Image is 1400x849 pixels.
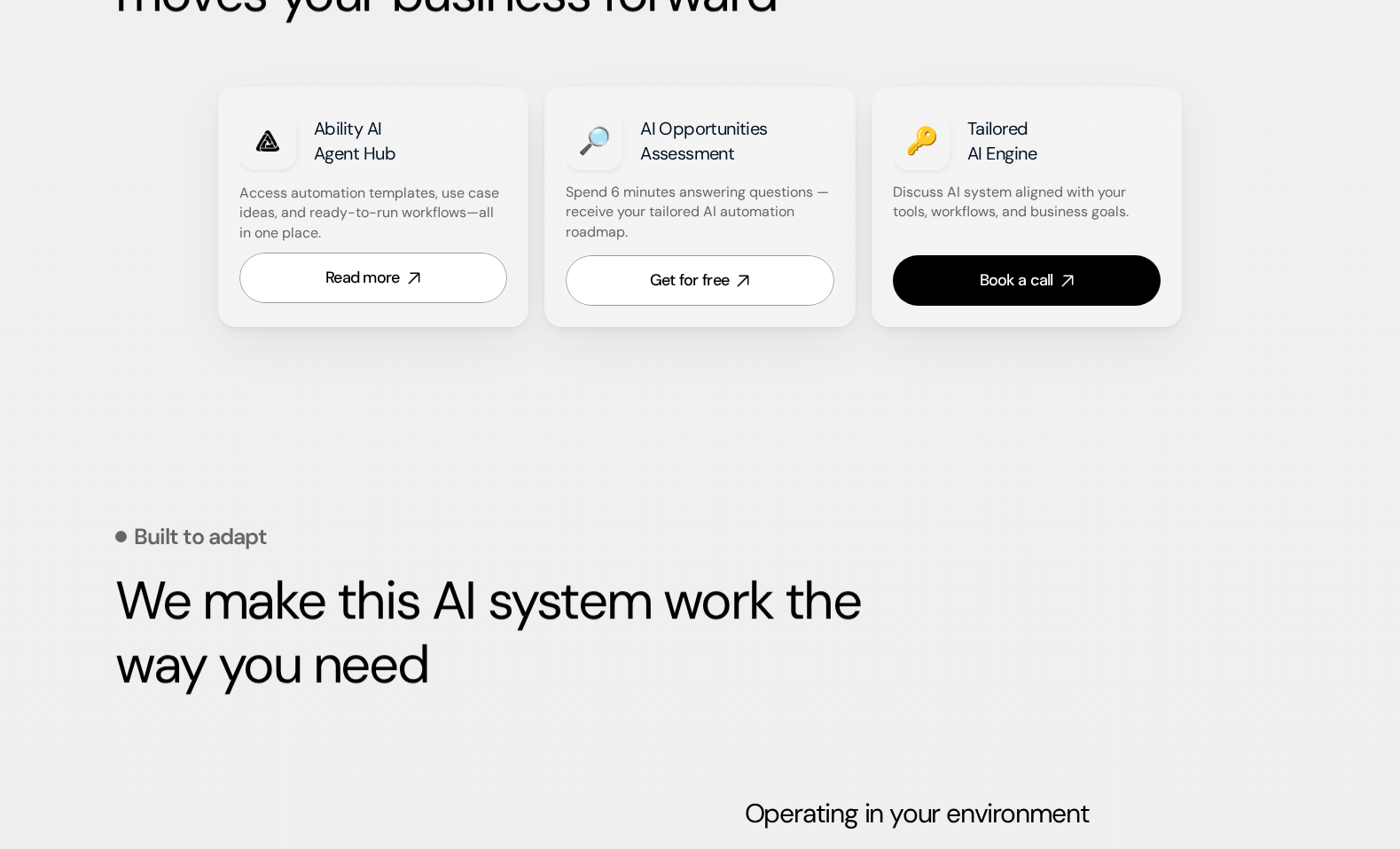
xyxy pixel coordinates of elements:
strong: We make this AI system work the way you need [115,565,872,699]
h3: 🔎 [578,122,611,160]
a: Book a call [893,255,1161,306]
p: Discuss AI system aligned with your tools, workflows, and business goals. [893,183,1159,222]
h3: 🔑 [905,122,938,160]
p: Built to adapt [134,526,267,548]
strong: Spend 6 minutes answering questions — receive your tailored AI automation roadmap. [566,183,833,241]
strong: AI Opportunities Assessment [640,117,771,165]
strong: AI Engine [967,142,1037,165]
div: Get for free [650,269,729,292]
div: Book a call [980,269,1053,292]
strong: Tailored [967,117,1028,140]
strong: Ability AI Agent Hub [314,117,396,165]
p: Access automation templates, use case ideas, and ready-to-run workflows—all in one place. [239,183,505,243]
a: Get for free [566,255,834,306]
a: Read more [239,253,508,303]
div: Read more [325,267,400,289]
h3: Operating in your environment [745,796,1330,831]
